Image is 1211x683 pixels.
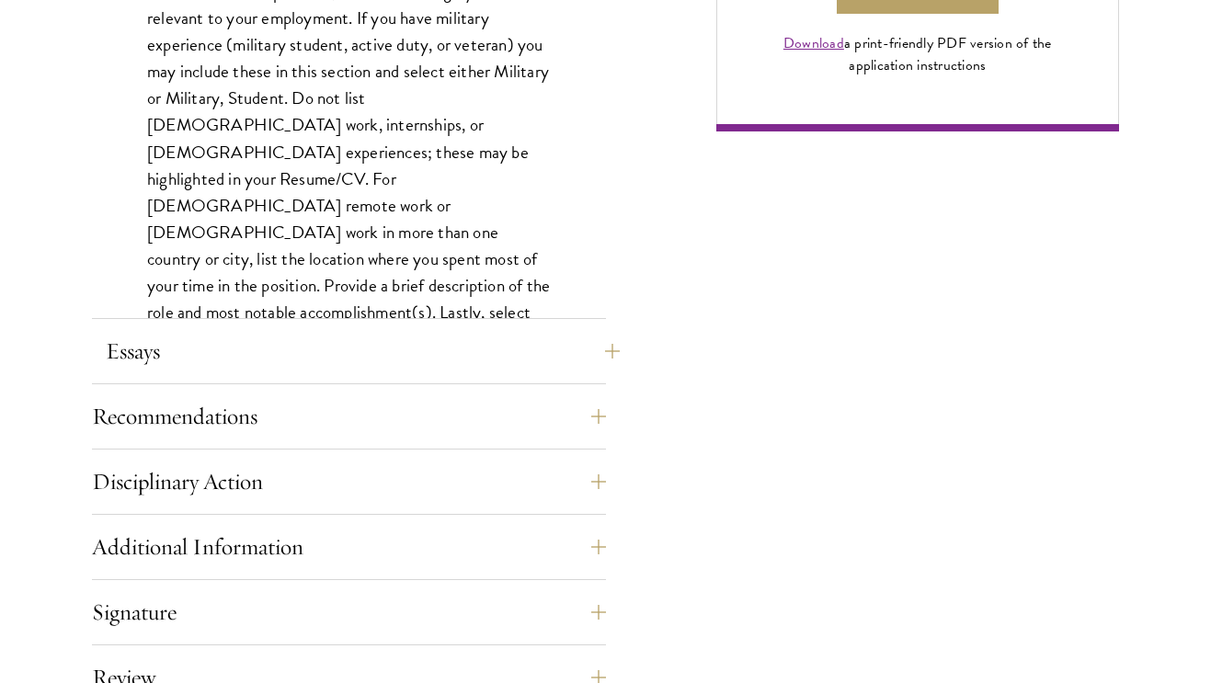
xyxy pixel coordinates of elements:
[92,590,606,634] button: Signature
[783,32,844,54] a: Download
[92,525,606,569] button: Additional Information
[92,394,606,438] button: Recommendations
[106,329,620,373] button: Essays
[768,32,1068,76] div: a print-friendly PDF version of the application instructions
[92,460,606,504] button: Disciplinary Action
